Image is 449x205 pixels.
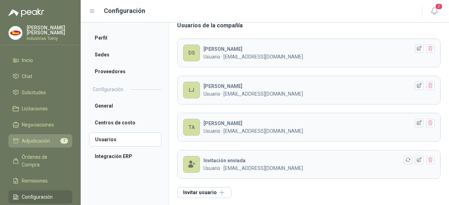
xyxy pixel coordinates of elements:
span: Licitaciones [22,105,48,112]
a: Sedes [89,48,161,62]
span: Órdenes de Compra [22,153,66,169]
p: Usuario · [EMAIL_ADDRESS][DOMAIN_NAME] [203,90,410,98]
a: Inicio [8,54,72,67]
div: LJ [183,82,200,98]
p: Industrias Tomy [27,36,72,41]
a: Solicitudes [8,86,72,99]
a: Adjudicación7 [8,134,72,148]
span: Inicio [22,56,33,64]
a: Perfil [89,31,161,45]
h3: Usuarios de la compañía [177,21,441,30]
a: Centros de costo [89,116,161,130]
span: 2 [435,3,443,10]
p: Usuario · [EMAIL_ADDRESS][DOMAIN_NAME] [203,53,410,61]
span: Solicitudes [22,89,46,96]
a: Integración ERP [89,149,161,163]
span: Remisiones [22,177,48,185]
a: General [89,99,161,113]
b: Invitación enviada [203,158,246,163]
p: [PERSON_NAME] [PERSON_NAME] [27,25,72,35]
b: [PERSON_NAME] [203,46,242,52]
h2: Configuración [93,86,123,93]
img: Logo peakr [8,8,44,17]
a: Chat [8,70,72,83]
a: Órdenes de Compra [8,150,72,171]
b: [PERSON_NAME] [203,121,242,126]
span: Adjudicación [22,137,50,145]
span: Configuración [22,193,53,201]
span: Chat [22,73,32,80]
a: Remisiones [8,174,72,187]
div: TA [183,119,200,136]
a: Usuarios [89,132,161,146]
a: Negociaciones [8,118,72,131]
span: 7 [60,138,68,144]
button: 2 [428,5,441,18]
h1: Configuración [104,6,145,16]
b: [PERSON_NAME] [203,83,242,89]
a: Proveedores [89,64,161,78]
p: Usuario · [EMAIL_ADDRESS][DOMAIN_NAME] [203,164,410,172]
div: DS [183,45,200,61]
img: Company Logo [9,26,22,40]
a: Licitaciones [8,102,72,115]
span: Negociaciones [22,121,54,129]
button: Invitar usuario [177,187,232,198]
a: Configuración [8,190,72,204]
p: Usuario · [EMAIL_ADDRESS][DOMAIN_NAME] [203,127,410,135]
